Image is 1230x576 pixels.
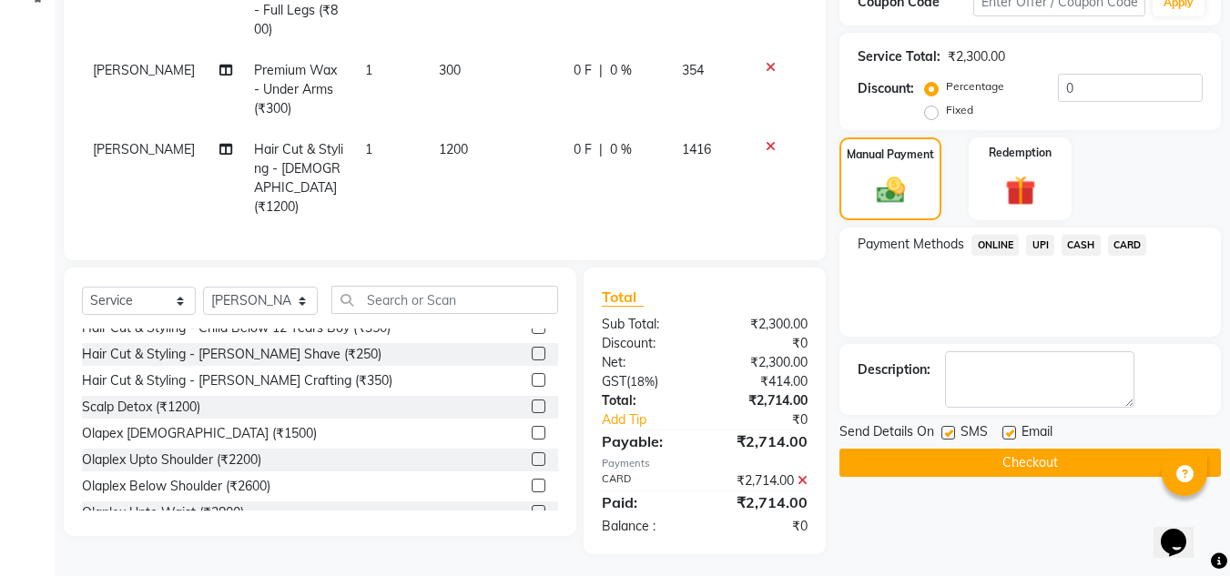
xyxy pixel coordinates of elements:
[82,424,317,443] div: Olapex [DEMOGRAPHIC_DATA] (₹1500)
[254,141,343,215] span: Hair Cut & Styling - [DEMOGRAPHIC_DATA] (₹1200)
[705,391,821,410] div: ₹2,714.00
[1062,235,1101,256] span: CASH
[599,61,603,80] span: |
[588,315,705,334] div: Sub Total:
[588,517,705,536] div: Balance :
[439,141,468,157] span: 1200
[946,102,973,118] label: Fixed
[971,235,1019,256] span: ONLINE
[839,449,1221,477] button: Checkout
[847,147,934,163] label: Manual Payment
[1154,503,1212,558] iframe: chat widget
[588,391,705,410] div: Total:
[989,145,1052,161] label: Redemption
[82,345,381,364] div: Hair Cut & Styling - [PERSON_NAME] Shave (₹250)
[705,491,821,513] div: ₹2,714.00
[602,288,644,307] span: Total
[858,79,914,98] div: Discount:
[610,61,632,80] span: 0 %
[93,62,195,78] span: [PERSON_NAME]
[948,47,1005,66] div: ₹2,300.00
[588,410,724,429] a: Add Tip
[588,491,705,513] div: Paid:
[705,517,821,536] div: ₹0
[331,286,558,314] input: Search or Scan
[254,62,337,116] span: Premium Wax - Under Arms (₹300)
[602,456,808,471] div: Payments
[682,62,704,78] span: 354
[705,334,821,353] div: ₹0
[630,374,655,389] span: 18%
[705,372,821,391] div: ₹414.00
[725,410,822,429] div: ₹0
[365,141,372,157] span: 1
[365,62,372,78] span: 1
[82,318,391,338] div: Hair Cut & Styling - Child Below 12 Years Boy (₹350)
[705,315,821,334] div: ₹2,300.00
[705,430,821,452] div: ₹2,714.00
[996,172,1045,209] img: _gift.svg
[868,174,914,207] img: _cash.svg
[946,78,1004,95] label: Percentage
[602,373,626,389] span: Gst
[705,471,821,490] div: ₹2,714.00
[839,422,934,445] span: Send Details On
[93,141,195,157] span: [PERSON_NAME]
[82,450,261,470] div: Olaplex Upto Shoulder (₹2200)
[858,360,930,379] div: Description:
[574,61,592,80] span: 0 F
[1022,422,1052,445] span: Email
[599,140,603,159] span: |
[858,47,940,66] div: Service Total:
[588,334,705,353] div: Discount:
[82,477,270,496] div: Olaplex Below Shoulder (₹2600)
[574,140,592,159] span: 0 F
[682,141,711,157] span: 1416
[1026,235,1054,256] span: UPI
[961,422,988,445] span: SMS
[705,353,821,372] div: ₹2,300.00
[588,353,705,372] div: Net:
[1108,235,1147,256] span: CARD
[439,62,461,78] span: 300
[588,430,705,452] div: Payable:
[82,503,244,522] div: Olaplex Upto Waist (₹2800)
[588,372,705,391] div: ( )
[82,398,200,417] div: Scalp Detox (₹1200)
[858,235,964,254] span: Payment Methods
[588,471,705,490] div: CARD
[610,140,632,159] span: 0 %
[82,371,392,390] div: Hair Cut & Styling - [PERSON_NAME] Crafting (₹350)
